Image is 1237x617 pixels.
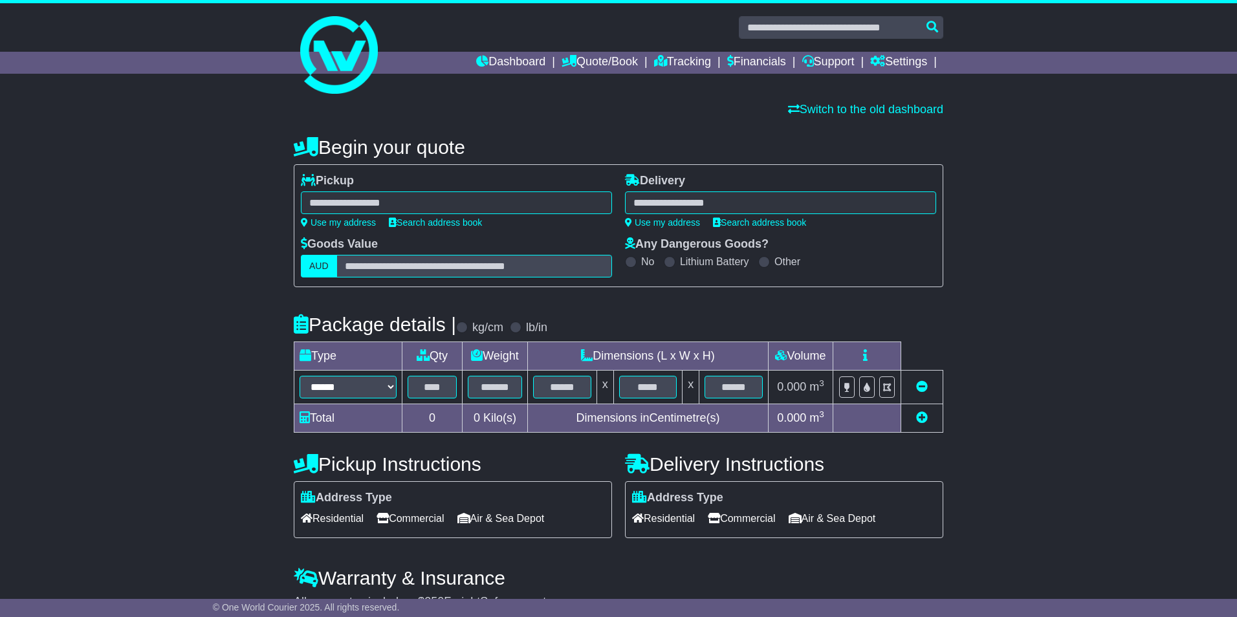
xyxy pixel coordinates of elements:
[424,595,444,608] span: 250
[916,380,928,393] a: Remove this item
[777,411,806,424] span: 0.000
[301,174,354,188] label: Pickup
[870,52,927,74] a: Settings
[527,404,768,433] td: Dimensions in Centimetre(s)
[294,453,612,475] h4: Pickup Instructions
[654,52,711,74] a: Tracking
[916,411,928,424] a: Add new item
[625,217,700,228] a: Use my address
[301,508,364,528] span: Residential
[819,378,824,388] sup: 3
[708,508,775,528] span: Commercial
[527,342,768,371] td: Dimensions (L x W x H)
[213,602,400,612] span: © One World Courier 2025. All rights reserved.
[625,237,769,252] label: Any Dangerous Goods?
[474,411,480,424] span: 0
[819,409,824,419] sup: 3
[625,453,943,475] h4: Delivery Instructions
[562,52,638,74] a: Quote/Book
[597,371,613,404] td: x
[777,380,806,393] span: 0.000
[472,321,503,335] label: kg/cm
[789,508,876,528] span: Air & Sea Depot
[809,380,824,393] span: m
[301,255,337,277] label: AUD
[294,314,456,335] h4: Package details |
[402,404,463,433] td: 0
[809,411,824,424] span: m
[476,52,545,74] a: Dashboard
[294,595,943,609] div: All our quotes include a $ FreightSafe warranty.
[625,174,685,188] label: Delivery
[463,404,528,433] td: Kilo(s)
[727,52,786,74] a: Financials
[389,217,482,228] a: Search address book
[463,342,528,371] td: Weight
[294,567,943,589] h4: Warranty & Insurance
[713,217,806,228] a: Search address book
[768,342,833,371] td: Volume
[788,103,943,116] a: Switch to the old dashboard
[683,371,699,404] td: x
[632,508,695,528] span: Residential
[294,404,402,433] td: Total
[641,255,654,268] label: No
[774,255,800,268] label: Other
[294,136,943,158] h4: Begin your quote
[680,255,749,268] label: Lithium Battery
[301,237,378,252] label: Goods Value
[802,52,855,74] a: Support
[632,491,723,505] label: Address Type
[457,508,545,528] span: Air & Sea Depot
[526,321,547,335] label: lb/in
[301,217,376,228] a: Use my address
[301,491,392,505] label: Address Type
[402,342,463,371] td: Qty
[377,508,444,528] span: Commercial
[294,342,402,371] td: Type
